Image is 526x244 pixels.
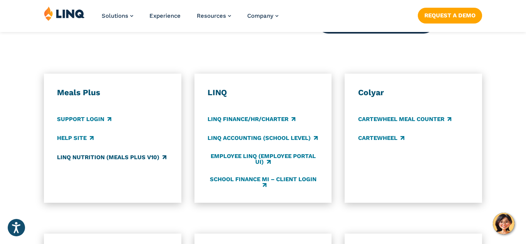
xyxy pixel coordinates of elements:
[149,12,181,19] a: Experience
[44,6,85,21] img: LINQ | K‑12 Software
[57,115,111,124] a: Support Login
[358,88,469,98] h3: Colyar
[208,115,295,124] a: LINQ Finance/HR/Charter
[247,12,273,19] span: Company
[102,12,133,19] a: Solutions
[102,12,128,19] span: Solutions
[102,6,278,32] nav: Primary Navigation
[358,115,451,124] a: CARTEWHEEL Meal Counter
[208,176,318,189] a: School Finance MI – Client Login
[57,88,168,98] h3: Meals Plus
[208,153,318,166] a: Employee LINQ (Employee Portal UI)
[247,12,278,19] a: Company
[418,6,482,23] nav: Button Navigation
[493,213,514,234] button: Hello, have a question? Let’s chat.
[208,134,318,143] a: LINQ Accounting (school level)
[197,12,226,19] span: Resources
[57,134,94,143] a: Help Site
[197,12,231,19] a: Resources
[57,153,166,162] a: LINQ Nutrition (Meals Plus v10)
[418,8,482,23] a: Request a Demo
[358,134,404,143] a: CARTEWHEEL
[208,88,318,98] h3: LINQ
